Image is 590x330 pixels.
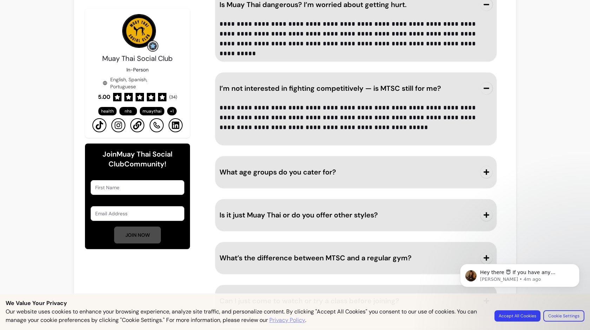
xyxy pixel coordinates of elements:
[122,14,156,48] img: Provider image
[103,76,173,90] div: English, Spanish, Portuguese
[219,77,492,100] button: I’m not interested in fighting competitively — is MTSC still for me?
[102,54,173,63] span: Muay Thai Social Club
[6,307,486,324] p: Our website uses cookies to enhance your browsing experience, analyze site traffic, and personali...
[219,100,492,135] div: I’m not interested in fighting competitively — is MTSC still for me?
[125,108,132,114] span: nhs
[269,316,305,324] a: Privacy Policy
[219,289,492,312] button: Can I just come to watch or try a class before joining?
[91,149,184,169] h6: Join Muay Thai Social Club Community!
[219,203,492,227] button: Is it just Muay Thai or do you offer other styles?
[219,253,412,262] span: What’s the difference between MTSC and a regular gym?
[6,299,584,307] p: We Value Your Privacy
[126,66,149,73] p: In-Person
[98,93,110,101] span: 5.00
[143,108,162,114] span: muaythai
[219,246,492,269] button: What’s the difference between MTSC and a regular gym?
[169,108,175,114] span: + 1
[101,108,114,114] span: health
[95,210,180,217] input: Email Address
[219,84,441,93] span: I’m not interested in fighting competitively — is MTSC still for me?
[450,249,590,326] iframe: Intercom notifications message
[169,94,177,100] span: ( 34 )
[95,184,180,191] input: First Name
[219,160,492,184] button: What age groups do you cater for?
[149,42,157,50] img: Grow
[219,167,336,177] span: What age groups do you cater for?
[219,16,492,51] div: Is Muay Thai dangerous? I’m worried about getting hurt.
[219,210,378,220] span: Is it just Muay Thai or do you offer other styles?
